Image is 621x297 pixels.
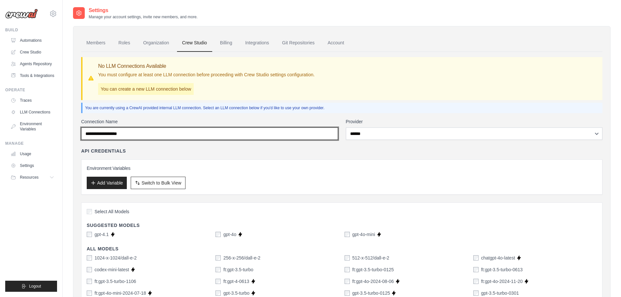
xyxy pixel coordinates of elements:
input: gpt-3.5-turbo [215,290,221,296]
a: Crew Studio [8,47,57,57]
p: Manage your account settings, invite new members, and more. [89,14,198,20]
span: Logout [29,284,41,289]
h4: All Models [87,245,597,252]
a: Git Repositories [277,34,320,52]
a: Organization [138,34,174,52]
button: Switch to Bulk View [131,177,185,189]
label: gpt-4.1 [95,231,109,238]
input: ft:gpt-4o-2024-11-20 [473,279,479,284]
a: LLM Connections [8,107,57,117]
input: gpt-3.5-turbo-0301 [473,290,479,296]
input: ft:gpt-3.5-turbo [215,267,221,272]
input: ft:gpt-4o-2024-08-06 [345,279,350,284]
div: Widget de chat [588,266,621,297]
input: codex-mini-latest [87,267,92,272]
span: Select All Models [95,208,129,215]
input: ft:gpt-3.5-turbo-1106 [87,279,92,284]
label: gpt-3.5-turbo-0301 [481,290,519,296]
a: Tools & Integrations [8,70,57,81]
label: ft:gpt-4o-2024-11-20 [481,278,523,285]
label: ft:gpt-3.5-turbo [223,266,253,273]
input: chatgpt-4o-latest [473,255,479,260]
label: codex-mini-latest [95,266,129,273]
iframe: Chat Widget [588,266,621,297]
label: ft:gpt-4o-mini-2024-07-18 [95,290,146,296]
label: ft:gpt-4o-2024-08-06 [352,278,394,285]
input: gpt-4.1 [87,232,92,237]
button: Logout [5,281,57,292]
p: You are currently using a CrewAI provided internal LLM connection. Select an LLM connection below... [85,105,600,111]
a: Agents Repository [8,59,57,69]
label: gpt-4o [223,231,236,238]
label: gpt-4o-mini [352,231,375,238]
input: gpt-4o-mini [345,232,350,237]
input: gpt-4o [215,232,221,237]
h2: Settings [89,7,198,14]
p: You must configure at least one LLM connection before proceeding with Crew Studio settings config... [98,71,315,78]
div: Build [5,27,57,33]
label: gpt-3.5-turbo-0125 [352,290,390,296]
label: Connection Name [81,118,338,125]
a: Environment Variables [8,119,57,134]
a: Usage [8,149,57,159]
label: Provider [346,118,603,125]
label: ft:gpt-3.5-turbo-1106 [95,278,136,285]
label: ft:gpt-4-0613 [223,278,249,285]
p: You can create a new LLM connection below [98,83,194,95]
button: Resources [8,172,57,183]
a: Traces [8,95,57,106]
h4: Suggested Models [87,222,597,229]
a: Settings [8,160,57,171]
span: Resources [20,175,38,180]
label: 512-x-512/dall-e-2 [352,255,390,261]
input: 512-x-512/dall-e-2 [345,255,350,260]
label: 256-x-256/dall-e-2 [223,255,260,261]
h3: Environment Variables [87,165,597,171]
div: Manage [5,141,57,146]
input: gpt-3.5-turbo-0125 [345,290,350,296]
input: Select All Models [87,209,92,214]
div: Operate [5,87,57,93]
span: Switch to Bulk View [141,180,181,186]
h4: API Credentials [81,148,126,154]
input: ft:gpt-4-0613 [215,279,221,284]
a: Billing [215,34,237,52]
a: Account [322,34,349,52]
label: ft:gpt-3.5-turbo-0613 [481,266,523,273]
a: Roles [113,34,135,52]
label: ft:gpt-3.5-turbo-0125 [352,266,394,273]
input: ft:gpt-3.5-turbo-0613 [473,267,479,272]
label: gpt-3.5-turbo [223,290,249,296]
h3: No LLM Connections Available [98,62,315,70]
a: Automations [8,35,57,46]
label: chatgpt-4o-latest [481,255,515,261]
a: Crew Studio [177,34,212,52]
input: ft:gpt-3.5-turbo-0125 [345,267,350,272]
img: Logo [5,9,38,19]
input: 256-x-256/dall-e-2 [215,255,221,260]
label: 1024-x-1024/dall-e-2 [95,255,137,261]
a: Integrations [240,34,274,52]
input: ft:gpt-4o-mini-2024-07-18 [87,290,92,296]
a: Members [81,34,111,52]
input: 1024-x-1024/dall-e-2 [87,255,92,260]
button: Add Variable [87,177,127,189]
